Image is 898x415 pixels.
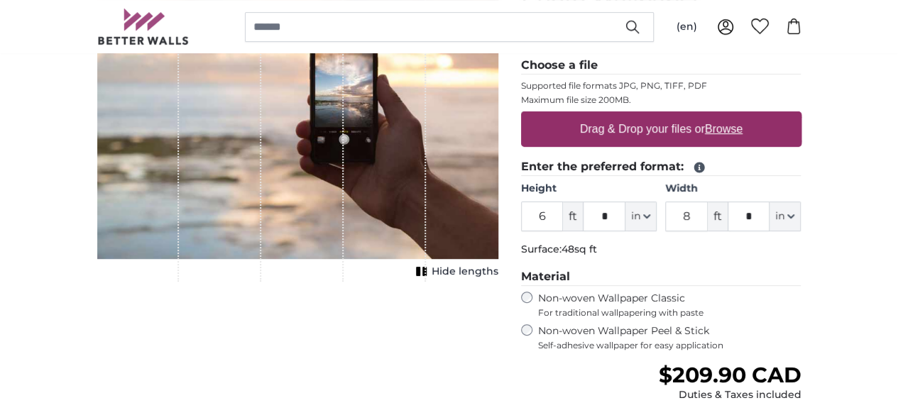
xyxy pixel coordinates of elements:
[521,182,657,196] label: Height
[538,324,801,351] label: Non-woven Wallpaper Peel & Stick
[521,57,801,74] legend: Choose a file
[521,243,801,257] p: Surface:
[538,307,801,319] span: For traditional wallpapering with paste
[631,209,640,223] span: in
[563,201,583,231] span: ft
[97,9,190,45] img: Betterwalls
[538,292,801,319] label: Non-woven Wallpaper Classic
[665,182,801,196] label: Width
[665,14,708,40] button: (en)
[625,201,657,231] button: in
[538,340,801,351] span: Self-adhesive wallpaper for easy application
[521,80,801,92] p: Supported file formats JPG, PNG, TIFF, PDF
[708,201,728,231] span: ft
[770,201,801,231] button: in
[574,115,748,143] label: Drag & Drop your files or
[658,388,801,402] div: Duties & Taxes included
[562,243,597,255] span: 48sq ft
[658,362,801,388] span: $209.90 CAD
[521,268,801,286] legend: Material
[705,123,743,135] u: Browse
[775,209,784,223] span: in
[521,158,801,176] legend: Enter the preferred format:
[521,94,801,106] p: Maximum file size 200MB.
